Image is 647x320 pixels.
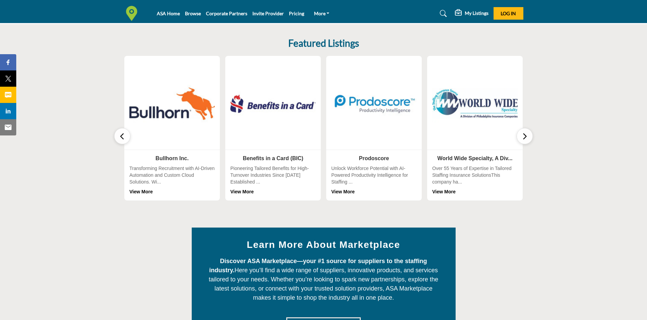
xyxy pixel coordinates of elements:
a: Browse [185,10,201,16]
img: World Wide Specialty, A Div... [432,61,518,146]
div: Transforming Recruitment with AI-Driven Automation and Custom Cloud Solutions. Wi... [129,165,215,195]
strong: Discover ASA Marketplace—your #1 source for suppliers to the staffing industry. [209,258,427,274]
h5: My Listings [465,10,488,16]
h2: Learn More About Marketplace [207,238,440,252]
a: View More [331,189,355,194]
img: Prodoscore [331,61,417,146]
span: Here you’ll find a wide range of suppliers, innovative products, and services tailored to your ne... [209,258,438,301]
a: View More [432,189,456,194]
a: Bullhorn Inc. [155,155,189,161]
a: Invite Provider [252,10,284,16]
a: View More [129,189,153,194]
img: Site Logo [124,6,143,21]
a: Search [433,8,451,19]
a: More [309,9,334,18]
a: Benefits in a Card (BIC) [243,155,304,161]
h2: Featured Listings [288,38,359,49]
div: Unlock Workforce Potential with AI-Powered Productivity Intelligence for Staffing ... [331,165,417,195]
a: Prodoscore [359,155,389,161]
div: My Listings [455,9,488,18]
button: Log In [494,7,523,20]
a: World Wide Specialty, A Div... [437,155,513,161]
div: Pioneering Tailored Benefits for High-Turnover Industries Since [DATE] Established ... [230,165,316,195]
a: ASA Home [157,10,180,16]
img: Benefits in a Card (BIC) [230,61,316,146]
a: Corporate Partners [206,10,247,16]
a: View More [230,189,254,194]
a: Pricing [289,10,304,16]
img: Bullhorn Inc. [129,61,215,146]
span: Log In [501,10,516,16]
div: Over 55 Years of Expertise in Tailored Staffing Insurance SolutionsThis company ha... [432,165,518,195]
